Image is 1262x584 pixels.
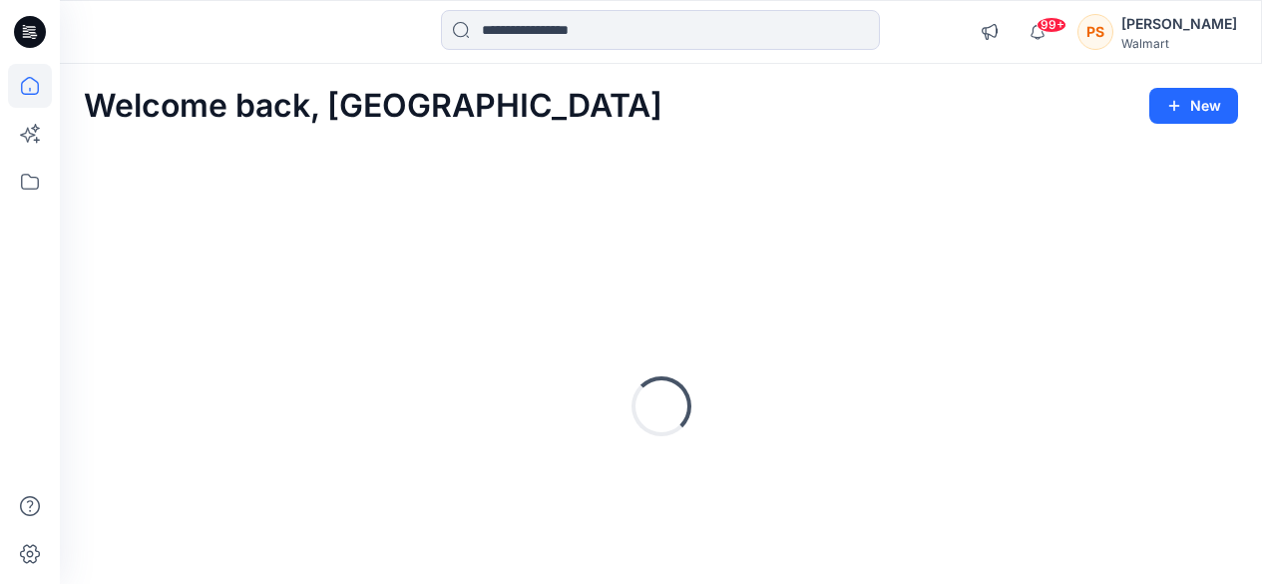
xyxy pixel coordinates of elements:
span: 99+ [1037,17,1066,33]
div: Walmart [1121,36,1237,51]
div: [PERSON_NAME] [1121,12,1237,36]
button: New [1149,88,1238,124]
div: PS [1077,14,1113,50]
h2: Welcome back, [GEOGRAPHIC_DATA] [84,88,662,125]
